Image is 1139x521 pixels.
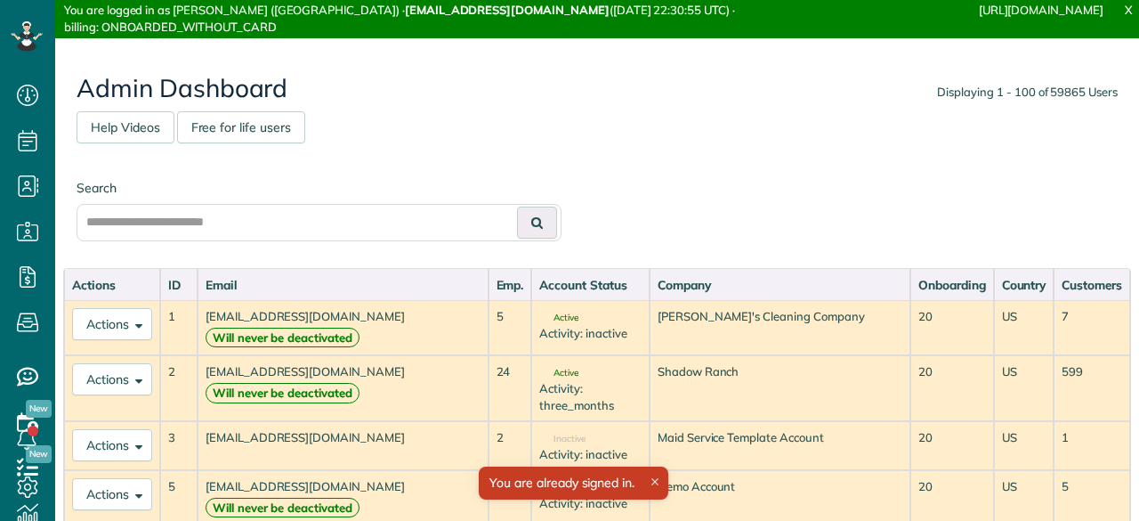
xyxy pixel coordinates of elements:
[1054,355,1130,421] td: 599
[658,276,902,294] div: Company
[539,380,641,413] div: Activity: three_months
[72,478,152,510] button: Actions
[539,325,641,342] div: Activity: inactive
[994,355,1054,421] td: US
[177,111,305,143] a: Free for life users
[77,75,1118,102] h2: Admin Dashboard
[937,84,1118,101] div: Displaying 1 - 100 of 59865 Users
[1054,300,1130,355] td: 7
[1054,421,1130,470] td: 1
[489,300,532,355] td: 5
[539,435,586,444] span: Inactive
[650,300,910,355] td: [PERSON_NAME]'s Cleaning Company
[650,355,910,421] td: Shadow Ranch
[539,313,578,322] span: Active
[168,276,190,294] div: ID
[206,498,359,518] strong: Will never be deactivated
[539,446,641,463] div: Activity: inactive
[994,421,1054,470] td: US
[910,300,994,355] td: 20
[497,276,524,294] div: Emp.
[479,467,668,500] div: You are already signed in.
[910,355,994,421] td: 20
[198,355,489,421] td: [EMAIL_ADDRESS][DOMAIN_NAME]
[405,3,610,17] strong: [EMAIL_ADDRESS][DOMAIN_NAME]
[72,276,152,294] div: Actions
[1062,276,1122,294] div: Customers
[160,300,198,355] td: 1
[1002,276,1046,294] div: Country
[72,308,152,340] button: Actions
[206,383,359,403] strong: Will never be deactivated
[910,421,994,470] td: 20
[489,355,532,421] td: 24
[994,300,1054,355] td: US
[26,400,52,418] span: New
[198,300,489,355] td: [EMAIL_ADDRESS][DOMAIN_NAME]
[198,421,489,470] td: [EMAIL_ADDRESS][DOMAIN_NAME]
[979,3,1103,17] a: [URL][DOMAIN_NAME]
[77,111,174,143] a: Help Videos
[160,421,198,470] td: 3
[539,276,641,294] div: Account Status
[77,179,561,197] label: Search
[918,276,986,294] div: Onboarding
[72,429,152,461] button: Actions
[72,363,152,395] button: Actions
[650,421,910,470] td: Maid Service Template Account
[489,421,532,470] td: 2
[160,355,198,421] td: 2
[539,495,641,512] div: Activity: inactive
[206,328,359,348] strong: Will never be deactivated
[206,276,481,294] div: Email
[539,369,578,378] span: Active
